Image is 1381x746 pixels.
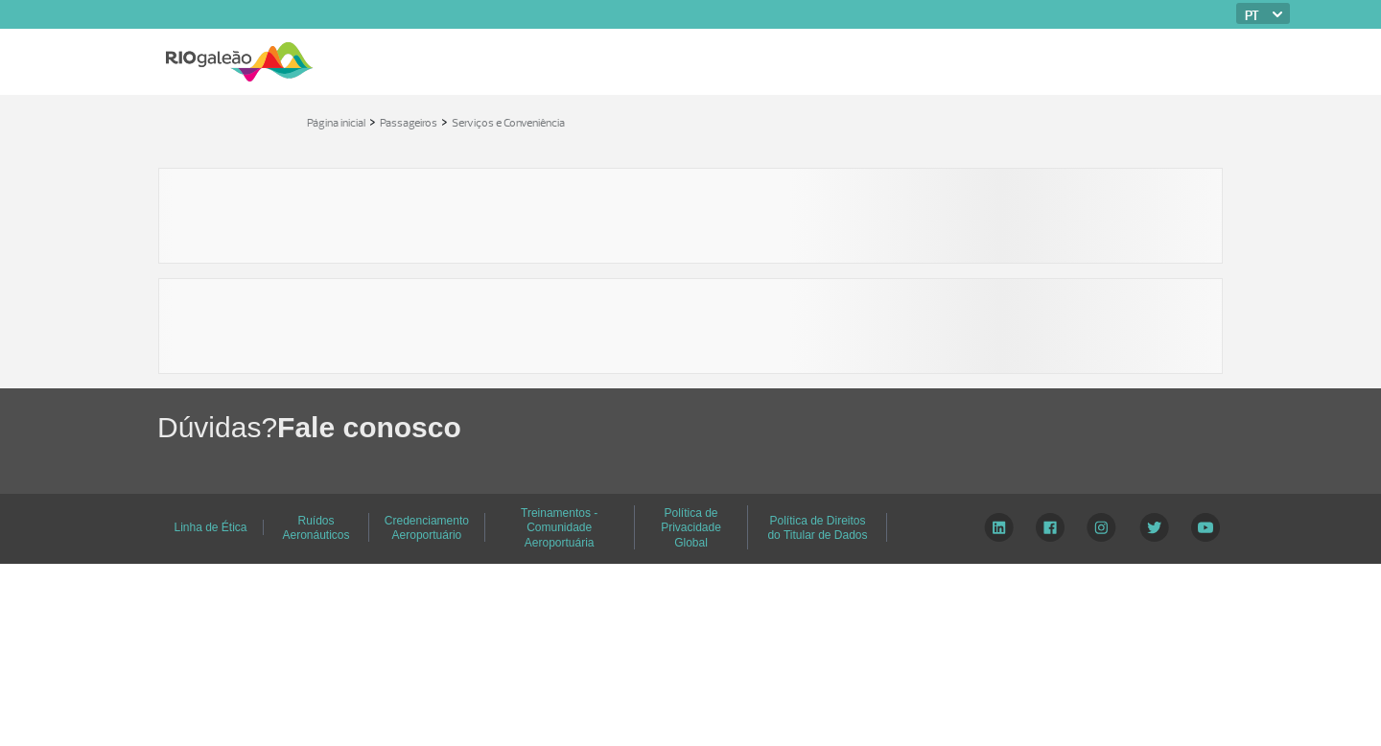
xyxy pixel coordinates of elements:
[452,116,565,130] a: Serviços e Conveniência
[1036,513,1065,542] img: Facebook
[441,110,448,132] a: >
[277,411,461,443] span: Fale conosco
[174,514,246,541] a: Linha de Ética
[767,507,867,548] a: Política de Direitos do Titular de Dados
[157,408,1381,447] h1: Dúvidas?
[369,110,376,132] a: >
[380,116,437,130] a: Passageiros
[984,513,1014,542] img: LinkedIn
[521,500,597,556] a: Treinamentos - Comunidade Aeroportuária
[661,500,721,556] a: Política de Privacidade Global
[282,507,349,548] a: Ruídos Aeronáuticos
[1139,513,1169,542] img: Twitter
[307,116,365,130] a: Página inicial
[1191,513,1220,542] img: YouTube
[385,507,469,548] a: Credenciamento Aeroportuário
[1087,513,1116,542] img: Instagram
